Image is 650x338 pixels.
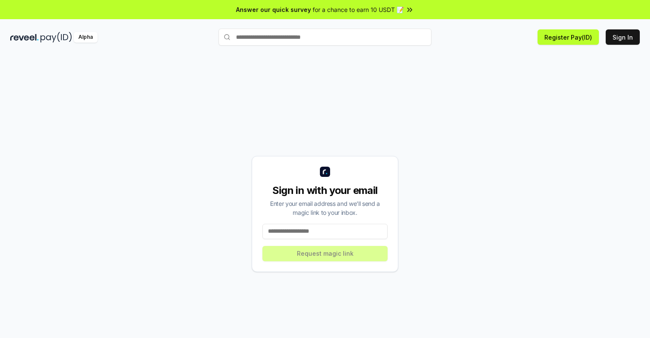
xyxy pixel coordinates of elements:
img: logo_small [320,167,330,177]
img: reveel_dark [10,32,39,43]
button: Register Pay(ID) [538,29,599,45]
div: Sign in with your email [262,184,388,197]
div: Enter your email address and we’ll send a magic link to your inbox. [262,199,388,217]
span: for a chance to earn 10 USDT 📝 [313,5,404,14]
button: Sign In [606,29,640,45]
img: pay_id [40,32,72,43]
span: Answer our quick survey [236,5,311,14]
div: Alpha [74,32,98,43]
